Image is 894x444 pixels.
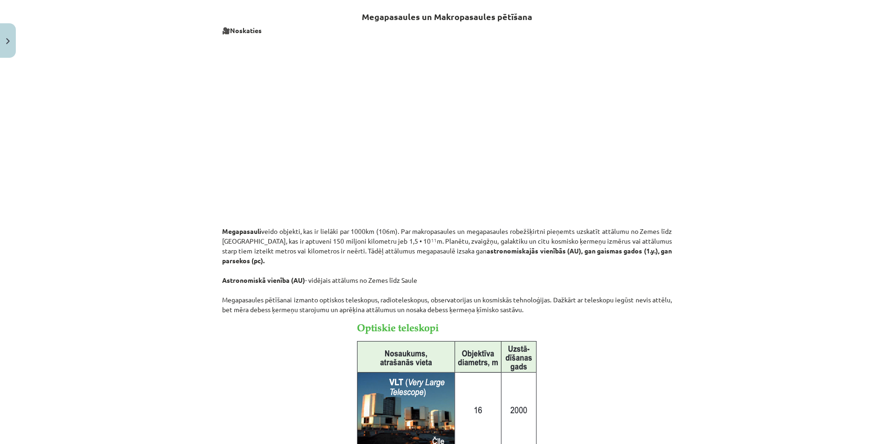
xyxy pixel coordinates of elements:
p: 🎥 [222,26,672,35]
b: Noskaties [230,26,262,34]
strong: Astronomiskā vienība (AU) [222,276,305,284]
sup: 11 [431,237,437,244]
strong: Megapasaules un Makropasaules pētīšana [362,11,532,22]
img: icon-close-lesson-0947bae3869378f0d4975bcd49f059093ad1ed9edebbc8119c70593378902aed.svg [6,38,10,44]
strong: Megapasauli [222,227,261,235]
p: veido objekti, kas ir lielāki par 1000km (106m). Par makropasaules un megapasaules robežšķirtni p... [222,217,672,314]
strong: astronomiskajās vienībās (AU), gan gaismas gados (1.y.), gan parsekos (pc). [222,246,672,265]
